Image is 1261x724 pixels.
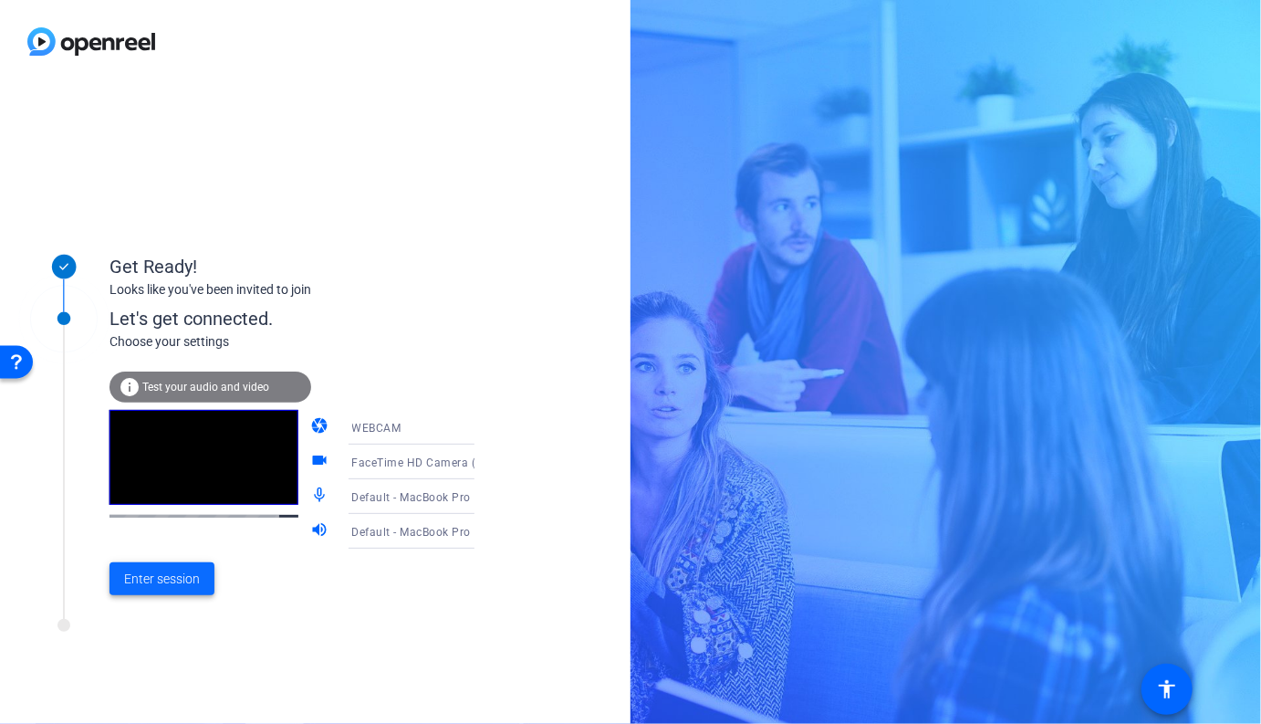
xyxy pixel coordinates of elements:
[311,416,333,438] mat-icon: camera
[109,305,512,332] div: Let's get connected.
[352,524,572,539] span: Default - MacBook Pro Speakers (Built-in)
[124,570,200,589] span: Enter session
[1156,678,1178,700] mat-icon: accessibility
[109,562,214,595] button: Enter session
[352,455,539,469] span: FaceTime HD Camera (2C0E:82E3)
[352,489,587,504] span: Default - MacBook Pro Microphone (Built-in)
[352,422,401,435] span: WEBCAM
[142,381,269,393] span: Test your audio and video
[109,332,512,352] div: Choose your settings
[311,451,333,473] mat-icon: videocam
[119,376,141,398] mat-icon: info
[109,253,474,280] div: Get Ready!
[109,280,474,299] div: Looks like you've been invited to join
[311,486,333,508] mat-icon: mic_none
[311,520,333,542] mat-icon: volume_up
